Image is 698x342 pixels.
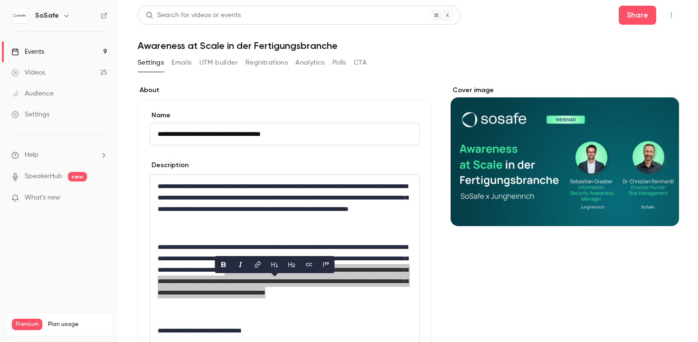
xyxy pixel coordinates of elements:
button: Share [619,6,656,25]
label: Description [150,161,189,170]
button: blockquote [319,257,334,272]
label: Name [150,111,420,120]
button: Settings [138,55,164,70]
button: Registrations [245,55,288,70]
span: Help [25,150,38,160]
a: SpeakerHub [25,171,62,181]
div: Settings [11,110,49,119]
button: Polls [332,55,346,70]
label: About [138,85,432,95]
button: italic [233,257,248,272]
button: UTM builder [199,55,238,70]
button: Emails [171,55,191,70]
span: What's new [25,193,60,203]
span: new [68,172,87,181]
div: Events [11,47,44,57]
div: Search for videos or events [146,10,241,20]
iframe: Noticeable Trigger [96,194,107,202]
div: Audience [11,89,54,98]
div: Videos [11,68,45,77]
label: Cover image [451,85,679,95]
button: link [250,257,265,272]
span: Plan usage [48,321,107,328]
button: bold [216,257,231,272]
span: Premium [12,319,42,330]
button: Analytics [295,55,325,70]
section: Cover image [451,85,679,226]
img: SoSafe [12,8,27,23]
li: help-dropdown-opener [11,150,107,160]
button: CTA [354,55,367,70]
h1: Awareness at Scale in der Fertigungsbranche [138,40,679,51]
h6: SoSafe [35,11,59,20]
